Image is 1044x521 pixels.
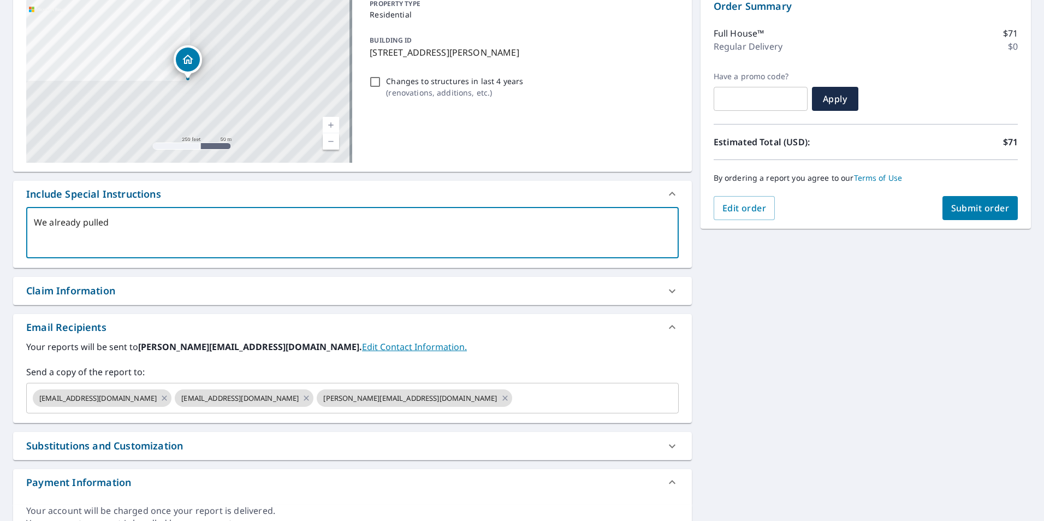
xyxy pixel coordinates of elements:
[714,135,866,149] p: Estimated Total (USD):
[951,202,1010,214] span: Submit order
[386,87,523,98] p: ( renovations, additions, etc. )
[714,40,782,53] p: Regular Delivery
[714,196,775,220] button: Edit order
[33,389,171,407] div: [EMAIL_ADDRESS][DOMAIN_NAME]
[13,432,692,460] div: Substitutions and Customization
[33,393,163,404] span: [EMAIL_ADDRESS][DOMAIN_NAME]
[821,93,850,105] span: Apply
[317,393,503,404] span: [PERSON_NAME][EMAIL_ADDRESS][DOMAIN_NAME]
[26,283,115,298] div: Claim Information
[317,389,512,407] div: [PERSON_NAME][EMAIL_ADDRESS][DOMAIN_NAME]
[138,341,362,353] b: [PERSON_NAME][EMAIL_ADDRESS][DOMAIN_NAME].
[13,277,692,305] div: Claim Information
[714,173,1018,183] p: By ordering a report you agree to our
[175,389,313,407] div: [EMAIL_ADDRESS][DOMAIN_NAME]
[26,505,679,517] div: Your account will be charged once your report is delivered.
[26,320,106,335] div: Email Recipients
[714,27,764,40] p: Full House™
[1008,40,1018,53] p: $0
[812,87,858,111] button: Apply
[370,9,674,20] p: Residential
[174,45,202,79] div: Dropped pin, building 1, Residential property, 302 Kinsman Rd Jamestown, PA 16134
[13,314,692,340] div: Email Recipients
[854,173,903,183] a: Terms of Use
[386,75,523,87] p: Changes to structures in last 4 years
[1003,135,1018,149] p: $71
[370,46,674,59] p: [STREET_ADDRESS][PERSON_NAME]
[370,35,412,45] p: BUILDING ID
[323,117,339,133] a: Current Level 17, Zoom In
[26,365,679,378] label: Send a copy of the report to:
[26,187,161,202] div: Include Special Instructions
[26,340,679,353] label: Your reports will be sent to
[362,341,467,353] a: EditContactInfo
[26,475,131,490] div: Payment Information
[175,393,305,404] span: [EMAIL_ADDRESS][DOMAIN_NAME]
[13,469,692,495] div: Payment Information
[13,181,692,207] div: Include Special Instructions
[34,217,671,248] textarea: We already pulle
[1003,27,1018,40] p: $71
[942,196,1018,220] button: Submit order
[323,133,339,150] a: Current Level 17, Zoom Out
[26,439,183,453] div: Substitutions and Customization
[714,72,808,81] label: Have a promo code?
[722,202,767,214] span: Edit order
